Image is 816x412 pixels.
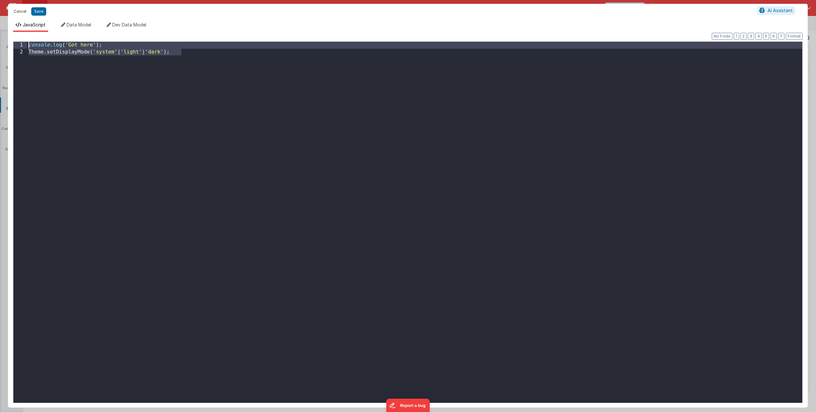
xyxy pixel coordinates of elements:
span: AI Assistant [768,8,793,13]
button: 3 [748,33,754,40]
button: Save [31,7,46,16]
span: JavaScript [23,22,46,27]
div: 2 [13,49,27,56]
div: 1 [13,42,27,49]
button: 5 [763,33,769,40]
button: AI Assistant [757,6,795,15]
button: 6 [770,33,777,40]
button: 2 [740,33,747,40]
button: 7 [778,33,784,40]
span: Data Model [67,22,91,27]
button: Format [786,33,803,40]
button: 1 [734,33,739,40]
button: 4 [755,33,762,40]
button: Cancel [11,7,30,16]
button: No Folds [712,33,732,40]
iframe: Marker.io feedback button [386,399,430,412]
span: Dev Data Model [112,22,146,27]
